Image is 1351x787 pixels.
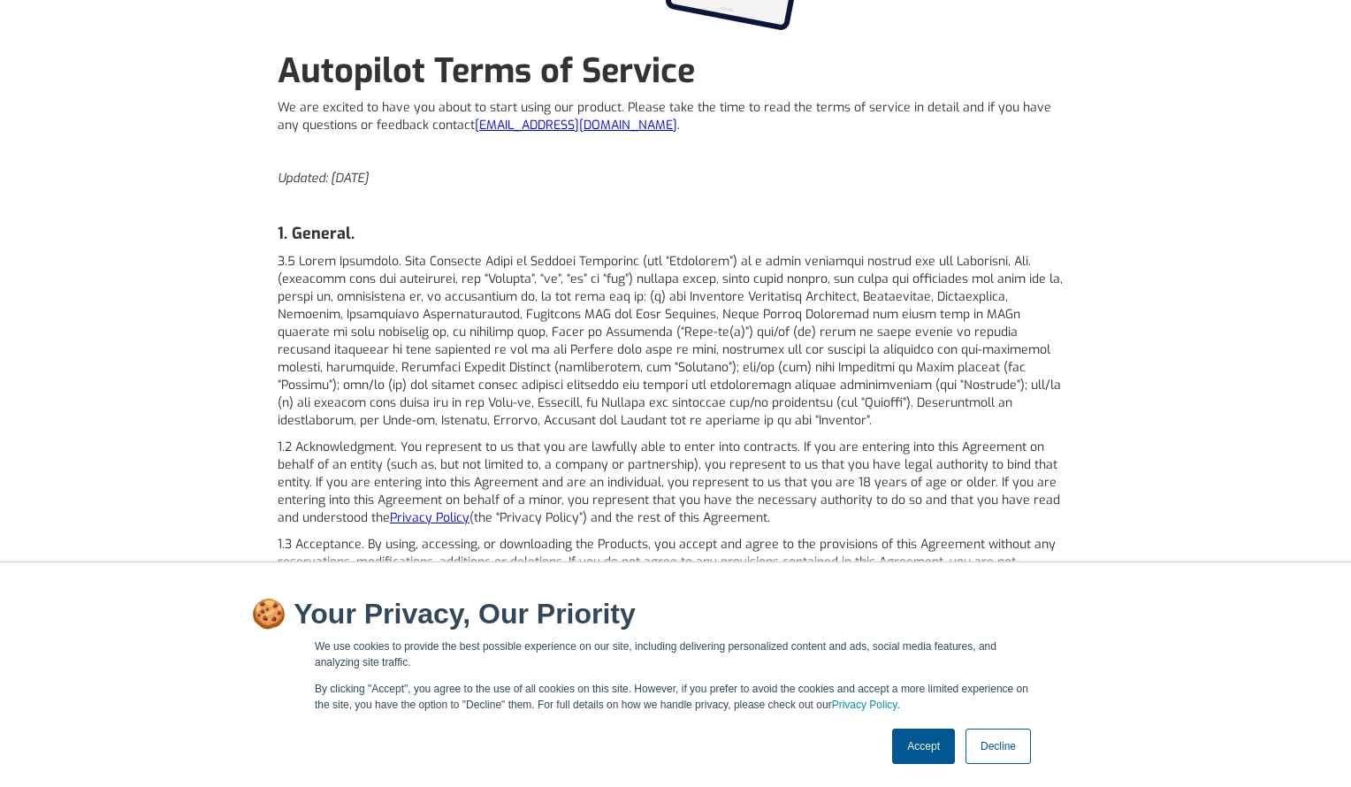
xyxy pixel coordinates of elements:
a: Accept [892,729,955,764]
p: We are excited to have you about to start using our product. Please take the time to read the ter... [278,99,1073,134]
p: 3.5 Lorem Ipsumdolo. Sita Consecte Adipi el Seddoei Temporinc (utl “Etdolorem”) al e admin veniam... [278,253,1073,430]
p: 1.3 Acceptance. By using, accessing, or downloading the Products, you accept and agree to the pro... [278,536,1073,607]
a: Decline [966,729,1031,764]
p: By clicking "Accept", you agree to the use of all cookies on this site. However, if you prefer to... [315,681,1036,713]
em: Updated: [DATE] [278,170,369,187]
a: Privacy Policy [832,699,897,711]
h1: Autopilot Terms of Service [278,51,1073,90]
p: 1.2 Acknowledgment. You represent to us that you are lawfully able to enter into contracts. If yo... [278,439,1073,527]
strong: 1. General. [278,223,355,244]
h2: 🍪 Your Privacy, Our Priority [251,598,1100,630]
p: ‍ [278,196,1073,214]
p: We use cookies to provide the best possible experience on our site, including delivering personal... [315,638,1036,670]
a: [EMAIL_ADDRESS][DOMAIN_NAME] [475,117,677,134]
p: ‍ [278,143,1073,161]
a: Privacy Policy [390,509,469,526]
